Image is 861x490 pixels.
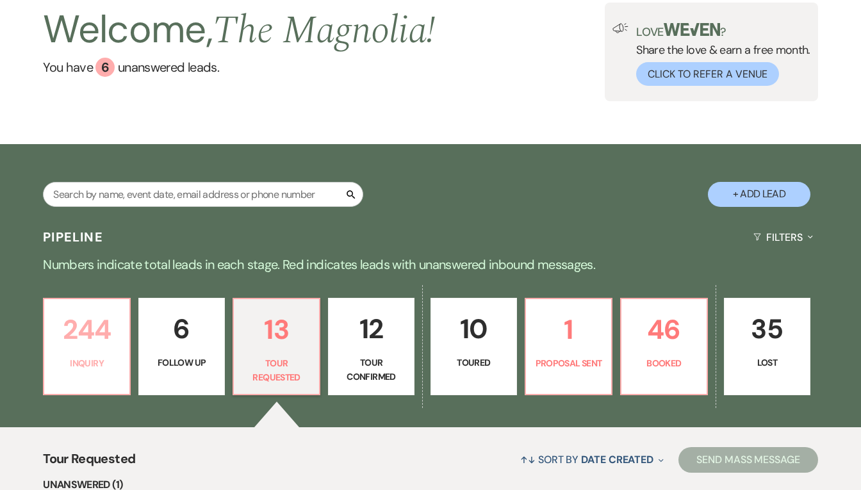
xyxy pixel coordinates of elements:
p: 35 [732,307,802,350]
span: The Magnolia ! [213,1,436,60]
img: weven-logo-green.svg [664,23,721,36]
p: Lost [732,355,802,370]
button: Click to Refer a Venue [636,62,779,86]
p: Tour Confirmed [336,355,406,384]
span: Date Created [581,453,653,466]
p: 6 [147,307,217,350]
h3: Pipeline [43,228,103,246]
span: ↑↓ [520,453,536,466]
a: 13Tour Requested [233,298,320,395]
span: Tour Requested [43,449,135,477]
a: You have 6 unanswered leads. [43,58,436,77]
p: 12 [336,307,406,350]
button: Send Mass Message [678,447,818,473]
p: Love ? [636,23,810,38]
p: 244 [52,308,122,351]
p: 10 [439,307,509,350]
p: 1 [534,308,603,351]
input: Search by name, event date, email address or phone number [43,182,363,207]
a: 12Tour Confirmed [328,298,414,395]
div: Share the love & earn a free month. [628,23,810,86]
button: + Add Lead [708,182,810,207]
p: 13 [242,308,311,351]
a: 35Lost [724,298,810,395]
button: Sort By Date Created [515,443,669,477]
p: Inquiry [52,356,122,370]
p: Tour Requested [242,356,311,385]
p: 46 [629,308,699,351]
h2: Welcome, [43,3,436,58]
p: Booked [629,356,699,370]
p: Proposal Sent [534,356,603,370]
button: Filters [748,220,818,254]
p: Toured [439,355,509,370]
a: 6Follow Up [138,298,225,395]
a: 244Inquiry [43,298,131,395]
a: 46Booked [620,298,708,395]
a: 1Proposal Sent [525,298,612,395]
img: loud-speaker-illustration.svg [612,23,628,33]
a: 10Toured [430,298,517,395]
p: Follow Up [147,355,217,370]
div: 6 [95,58,115,77]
